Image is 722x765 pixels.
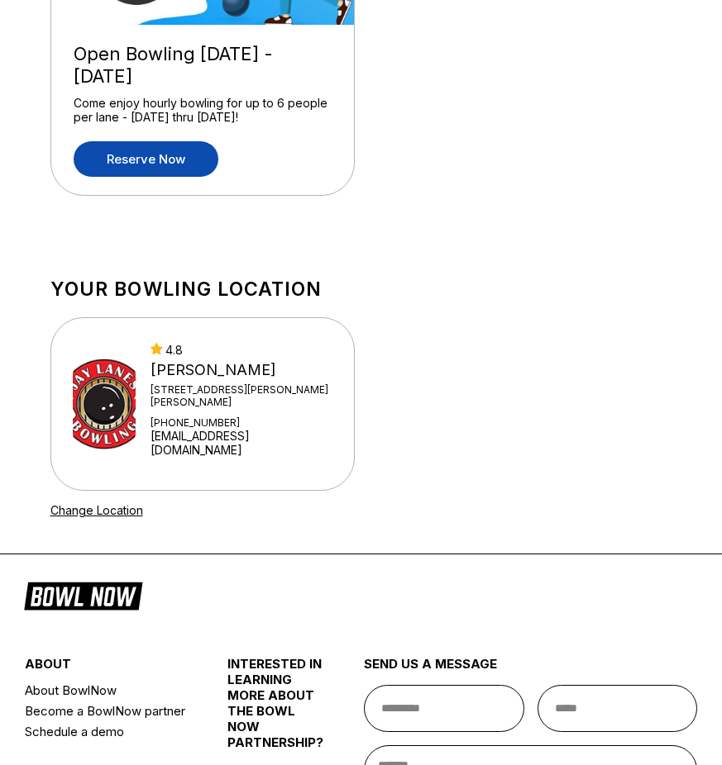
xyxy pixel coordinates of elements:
a: Schedule a demo [25,721,191,742]
div: [PHONE_NUMBER] [151,416,332,429]
div: [STREET_ADDRESS][PERSON_NAME][PERSON_NAME] [151,383,332,408]
a: Become a BowlNow partner [25,701,191,721]
div: send us a message [364,656,697,685]
a: Change Location [50,503,143,517]
div: 4.8 [151,343,332,357]
div: INTERESTED IN LEARNING MORE ABOUT THE BOWL NOW PARTNERSHIP? [227,656,328,763]
div: [PERSON_NAME] [151,361,332,379]
a: [EMAIL_ADDRESS][DOMAIN_NAME] [151,429,332,457]
div: Open Bowling [DATE] - [DATE] [74,43,332,88]
div: about [25,656,191,680]
h1: Your bowling location [50,278,672,301]
a: About BowlNow [25,680,191,701]
a: Reserve now [74,141,218,177]
img: Jay Lanes [73,359,136,449]
div: Come enjoy hourly bowling for up to 6 people per lane - [DATE] thru [DATE]! [74,96,332,125]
